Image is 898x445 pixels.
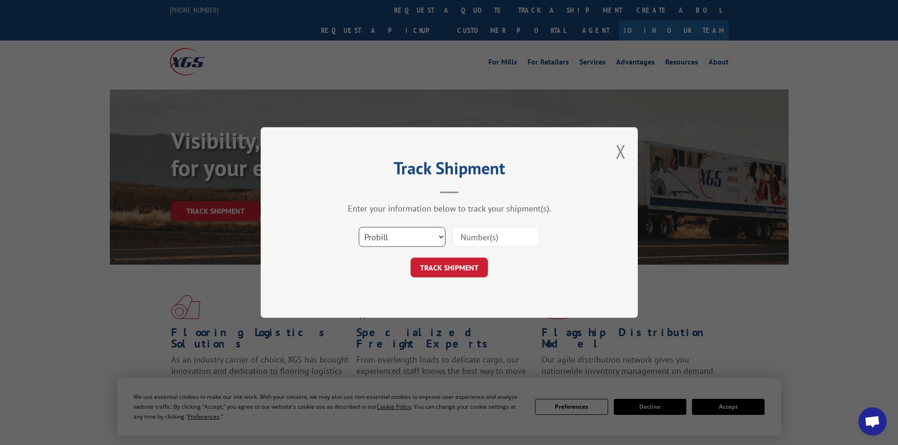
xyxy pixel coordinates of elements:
div: Enter your information below to track your shipment(s). [308,203,591,214]
button: TRACK SHIPMENT [411,258,488,277]
h2: Track Shipment [308,162,591,179]
button: Close modal [616,139,626,164]
div: Open chat [858,407,887,436]
input: Number(s) [453,227,539,247]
